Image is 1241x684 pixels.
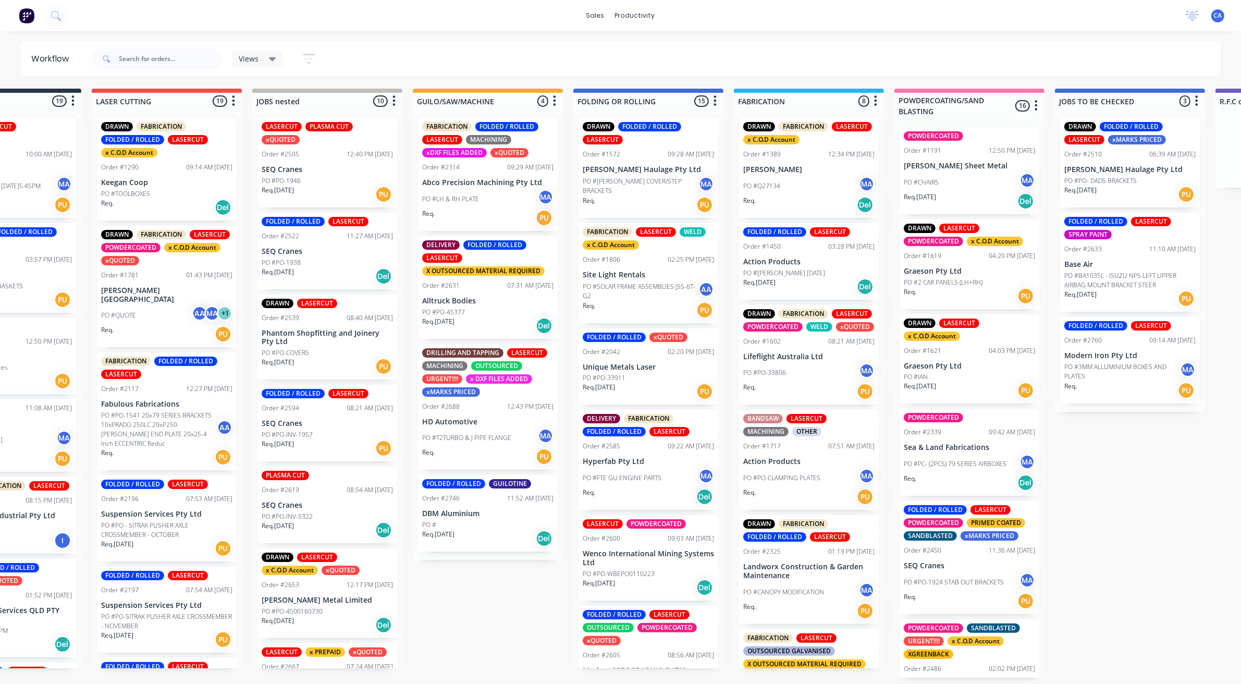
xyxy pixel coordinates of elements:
div: PU [54,450,71,467]
div: LASERCUT [636,227,676,237]
div: 07:51 AM [DATE] [828,442,875,451]
p: PO #QUOTE [101,311,136,320]
div: PU [696,302,713,319]
div: Order #1290 [101,163,139,172]
div: + 1 [217,306,232,321]
div: LASERCUT [507,348,547,358]
div: Order #2314 [422,163,460,172]
div: PU [54,291,71,308]
p: Keegan Coop [101,178,232,187]
p: Req. [743,383,756,392]
div: MA [56,430,72,446]
div: POWDERCOATEDOrder #233909:42 AM [DATE]Sea & Land FabricationsPO #PC- (2PCS) 79 SERIES AIRBOXESMAR... [900,409,1039,496]
div: DRILLING AND TAPPING [422,348,503,358]
p: Req. [1064,382,1077,391]
p: Req. [904,287,916,297]
div: POWDERCOATED [904,237,963,246]
p: SEQ Cranes [262,247,393,256]
p: Graeson Pty Ltd [904,362,1035,371]
p: Req. [422,209,435,218]
p: SEQ Cranes [262,165,393,174]
div: 11:08 AM [DATE] [26,404,72,413]
div: WELD [806,322,832,332]
p: PO #PO-1541 20x79 SERIES BRACKETS 10xPRADO 250LC 20xP250 [PERSON_NAME] END PLATE 20x25-4 Inch ECC... [101,411,217,448]
p: Action Products [743,457,875,466]
div: DRAWNFABRICATIONLASERCUTPOWDERCOATEDWELDxQUOTEDOrder #160208:21 AM [DATE]Lifeflight Australia Ltd... [739,305,879,405]
div: LASERCUT [810,227,850,237]
div: 12:27 PM [DATE] [186,384,232,394]
p: [PERSON_NAME] Haulage Pty Ltd [1064,165,1196,174]
div: FABRICATIONFOLDED / ROLLEDLASERCUTOrder #211712:27 PM [DATE]Fabulous FabricationsPO #PO-1541 20x7... [97,352,237,470]
div: DRAWN [1064,122,1096,131]
div: Order #1602 [743,337,781,346]
div: DRILLING AND TAPPINGLASERCUTMACHININGOUTSOURCEDURGENT!!!!x DXF FILES ADDEDxMARKS PRICEDOrder #268... [418,344,558,470]
div: LASERCUT [583,135,623,144]
div: AA [217,420,232,435]
div: PU [1178,186,1195,203]
div: Del [536,317,552,334]
p: Req. [DATE] [262,267,294,277]
p: PO #PO-CLAMPING PLATES [743,473,820,483]
div: 10:00 AM [DATE] [26,150,72,159]
div: FOLDED / ROLLED [583,333,646,342]
p: Req. [DATE] [262,358,294,367]
span: CA [1214,11,1222,20]
p: Modern Iron Pty Ltd [1064,351,1196,360]
div: LASERCUT [262,122,302,131]
div: Order #2631 [422,281,460,290]
div: Order #1619 [904,251,941,261]
p: PO #PO-COVERS [262,348,309,358]
div: FOLDED / ROLLEDLASERCUTSPRAY PAINTOrder #263311:10 AM [DATE]Base AirPO #BA1035L - ISUZU NPS LEFT ... [1060,213,1200,312]
div: x C.O.D Account [583,240,639,250]
div: PU [375,440,392,457]
p: PO #3MM ALLUMINIUM BOXES AND PLATES [1064,362,1180,381]
p: Phantom Shopfitting and Joinery Pty Ltd [262,329,393,347]
div: MACHINING [466,135,511,144]
div: BANDSAW [743,414,783,423]
div: MA [538,428,554,444]
div: Order #2539 [262,313,299,323]
div: Order #2688 [422,402,460,411]
p: [PERSON_NAME] Haulage Pty Ltd [583,165,714,174]
div: LASERCUT [422,253,462,263]
p: Req. [904,474,916,483]
div: MA [56,176,72,192]
div: DRAWN [262,299,293,308]
div: MA [859,363,875,378]
div: DELIVERY [583,414,620,423]
p: PO #[PERSON_NAME] COVER/STEP BRACKETS [583,177,698,196]
div: Order #2585 [583,442,620,451]
div: MA [204,306,220,321]
div: 02:20 PM [DATE] [668,347,714,357]
div: Del [1017,474,1034,491]
p: PO #PO-33911 [583,373,625,383]
div: Order #2505 [262,150,299,159]
div: Del [857,197,874,213]
p: HD Automotive [422,418,554,426]
div: 08:21 AM [DATE] [828,337,875,346]
div: FOLDED / ROLLED [583,427,646,436]
div: MA [1019,454,1035,470]
div: PU [536,448,552,465]
p: PO #CHAIRS [904,178,939,187]
div: Del [215,199,231,216]
p: Action Products [743,258,875,266]
div: LASERCUT [1064,135,1104,144]
div: DRAWNFOLDED / ROLLEDLASERCUTxMARKS PRICEDOrder #251006:39 AM [DATE][PERSON_NAME] Haulage Pty LtdP... [1060,118,1200,207]
div: LASERCUT [190,230,230,239]
div: Order #2042 [583,347,620,357]
div: MA [1180,362,1196,377]
div: x C.O.D Account [904,332,960,341]
div: Order #2510 [1064,150,1102,159]
p: PO #Q27134 [743,181,780,191]
div: Order #1806 [583,255,620,264]
div: DRAWN [101,122,133,131]
div: 11:10 AM [DATE] [1149,245,1196,254]
div: xQUOTED [649,333,687,342]
input: Search for orders... [119,48,222,69]
p: Req. [DATE] [262,186,294,195]
div: 09:28 AM [DATE] [668,150,714,159]
p: Req. [DATE] [1064,290,1097,299]
div: URGENT!!!! [422,374,462,384]
div: DRAWNFOLDED / ROLLEDLASERCUTOrder #157209:28 AM [DATE][PERSON_NAME] Haulage Pty LtdPO #[PERSON_NA... [579,118,718,218]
